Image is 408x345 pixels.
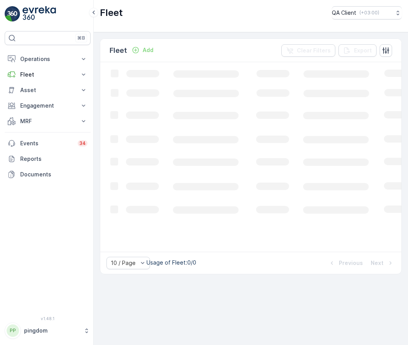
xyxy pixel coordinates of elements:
[5,98,91,113] button: Engagement
[5,51,91,67] button: Operations
[20,55,75,63] p: Operations
[338,44,377,57] button: Export
[20,117,75,125] p: MRF
[297,47,331,54] p: Clear Filters
[20,71,75,78] p: Fleet
[79,140,86,146] p: 34
[370,258,395,268] button: Next
[359,10,379,16] p: ( +03:00 )
[5,67,91,82] button: Fleet
[5,136,91,151] a: Events34
[20,86,75,94] p: Asset
[20,139,73,147] p: Events
[20,102,75,110] p: Engagement
[23,6,56,22] img: logo_light-DOdMpM7g.png
[371,259,384,267] p: Next
[5,167,91,182] a: Documents
[327,258,364,268] button: Previous
[7,324,19,337] div: PP
[5,113,91,129] button: MRF
[20,171,87,178] p: Documents
[20,155,87,163] p: Reports
[332,6,402,19] button: QA Client(+03:00)
[146,259,196,267] p: Usage of Fleet : 0/0
[77,35,85,41] p: ⌘B
[5,6,20,22] img: logo
[24,327,80,335] p: pingdom
[5,316,91,321] span: v 1.48.1
[143,46,153,54] p: Add
[5,322,91,339] button: PPpingdom
[110,45,127,56] p: Fleet
[100,7,123,19] p: Fleet
[5,151,91,167] a: Reports
[339,259,363,267] p: Previous
[129,45,157,55] button: Add
[354,47,372,54] p: Export
[5,82,91,98] button: Asset
[332,9,356,17] p: QA Client
[281,44,335,57] button: Clear Filters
